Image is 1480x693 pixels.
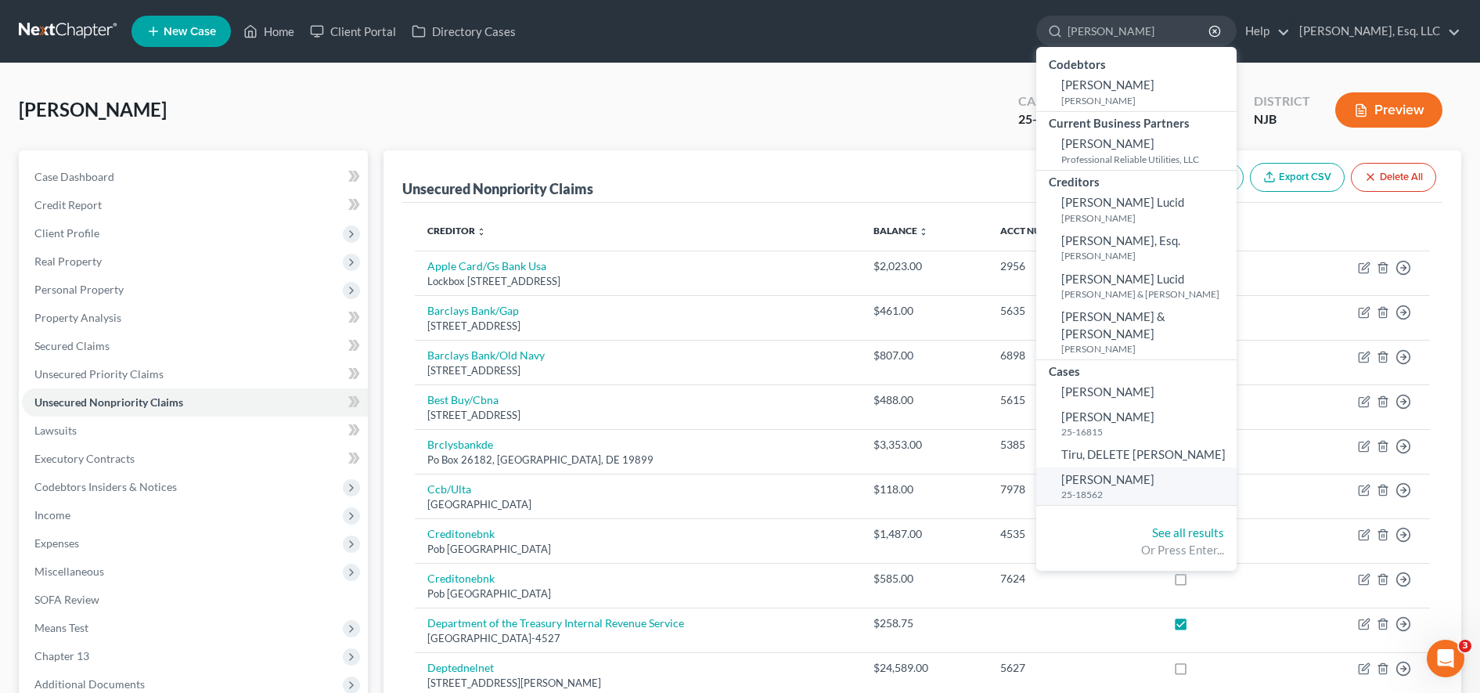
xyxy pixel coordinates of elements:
a: [PERSON_NAME], Esq. LLC [1291,17,1460,45]
a: Lawsuits [22,417,368,445]
span: New Case [164,26,216,38]
span: Codebtors Insiders & Notices [34,480,177,493]
a: Deptednelnet [427,661,494,674]
span: Unsecured Nonpriority Claims [34,395,183,409]
a: Client Portal [302,17,404,45]
small: [PERSON_NAME] [1061,94,1233,107]
a: Unsecured Nonpriority Claims [22,388,368,417]
span: Client Profile [34,226,99,240]
div: Lockbox [STREET_ADDRESS] [427,274,848,289]
a: Secured Claims [22,332,368,360]
span: Real Property [34,254,102,268]
div: 2956 [1000,258,1149,274]
span: Income [34,508,70,522]
button: Delete All [1351,163,1436,192]
a: [PERSON_NAME][PERSON_NAME] [1036,73,1237,111]
div: District [1254,92,1310,110]
span: 3 [1459,640,1471,652]
span: Unsecured Priority Claims [34,367,164,381]
a: Balance unfold_more [873,225,928,236]
span: Executory Contracts [34,452,135,465]
a: Help [1237,17,1290,45]
div: Case [1018,92,1072,110]
div: $461.00 [873,303,975,319]
a: Executory Contracts [22,445,368,473]
a: [PERSON_NAME], Esq.[PERSON_NAME] [1036,229,1237,267]
div: Codebtors [1036,53,1237,73]
div: $118.00 [873,482,975,497]
span: [PERSON_NAME] [1061,78,1154,92]
a: Property Analysis [22,304,368,332]
div: NJB [1254,110,1310,128]
a: Creditonebnk [427,527,495,540]
small: Professional Reliable Utilities, LLC [1061,153,1233,166]
a: [PERSON_NAME] Lucid[PERSON_NAME] [1036,190,1237,229]
a: [PERSON_NAME] Lucid[PERSON_NAME] & [PERSON_NAME] [1036,267,1237,305]
a: Creditor unfold_more [427,225,486,236]
a: [PERSON_NAME]25-16815 [1036,405,1237,443]
a: Best Buy/Cbna [427,393,499,406]
i: unfold_more [477,227,486,236]
div: [GEOGRAPHIC_DATA]-4527 [427,631,848,646]
span: [PERSON_NAME] Lucid [1061,195,1184,209]
a: [PERSON_NAME]Professional Reliable Utilities, LLC [1036,132,1237,170]
div: [STREET_ADDRESS] [427,408,848,423]
small: 25-16815 [1061,425,1233,439]
a: Case Dashboard [22,163,368,191]
a: Home [236,17,302,45]
a: Acct Number unfold_more [1000,225,1078,236]
div: $585.00 [873,571,975,587]
div: $807.00 [873,348,975,363]
div: $2,023.00 [873,258,975,274]
div: $258.75 [873,615,975,631]
button: Preview [1335,92,1442,128]
span: Means Test [34,621,88,634]
div: 5615 [1000,392,1149,408]
div: $24,589.00 [873,660,975,676]
small: [PERSON_NAME] [1061,249,1233,262]
a: Directory Cases [404,17,524,45]
div: 7624 [1000,571,1149,587]
a: Apple Card/Gs Bank Usa [427,259,546,273]
a: Export CSV [1250,163,1345,192]
div: 5385 [1000,437,1149,453]
a: Ccb/Ulta [427,482,471,496]
div: [STREET_ADDRESS] [427,363,848,378]
span: Miscellaneous [34,565,104,578]
span: [PERSON_NAME] [1061,472,1154,486]
a: Department of the Treasury Internal Revenue Service [427,616,684,630]
small: 25-18562 [1061,488,1233,501]
div: Pob [GEOGRAPHIC_DATA] [427,542,848,557]
span: Personal Property [34,283,124,296]
span: [PERSON_NAME] Lucid [1061,272,1184,286]
a: Barclays Bank/Old Navy [427,348,545,362]
iframe: Intercom live chat [1427,640,1464,677]
a: [PERSON_NAME] [1036,380,1237,404]
span: [PERSON_NAME] [1061,384,1154,399]
div: [STREET_ADDRESS][PERSON_NAME] [427,676,848,691]
div: Or Press Enter... [1049,542,1224,558]
span: [PERSON_NAME] [1061,136,1154,150]
span: Credit Report [34,198,102,211]
div: 5635 [1000,303,1149,319]
div: 4535 [1000,526,1149,542]
div: Po Box 26182, [GEOGRAPHIC_DATA], DE 19899 [427,453,848,467]
a: [PERSON_NAME]25-18562 [1036,467,1237,506]
div: 7978 [1000,482,1149,497]
div: $3,353.00 [873,437,975,453]
span: Property Analysis [34,311,121,324]
a: [PERSON_NAME] & [PERSON_NAME][PERSON_NAME] [1036,305,1237,359]
i: unfold_more [919,227,928,236]
a: Tiru, DELETE [PERSON_NAME] [1036,442,1237,467]
a: Unsecured Priority Claims [22,360,368,388]
input: Search by name... [1068,16,1211,45]
span: [PERSON_NAME], Esq. [1061,233,1180,247]
div: Creditors [1036,171,1237,190]
div: $488.00 [873,392,975,408]
span: Lawsuits [34,424,77,437]
span: Chapter 13 [34,649,89,662]
span: Expenses [34,536,79,550]
a: Barclays Bank/Gap [427,304,519,317]
a: See all results [1152,525,1224,540]
small: [PERSON_NAME] & [PERSON_NAME] [1061,287,1233,301]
